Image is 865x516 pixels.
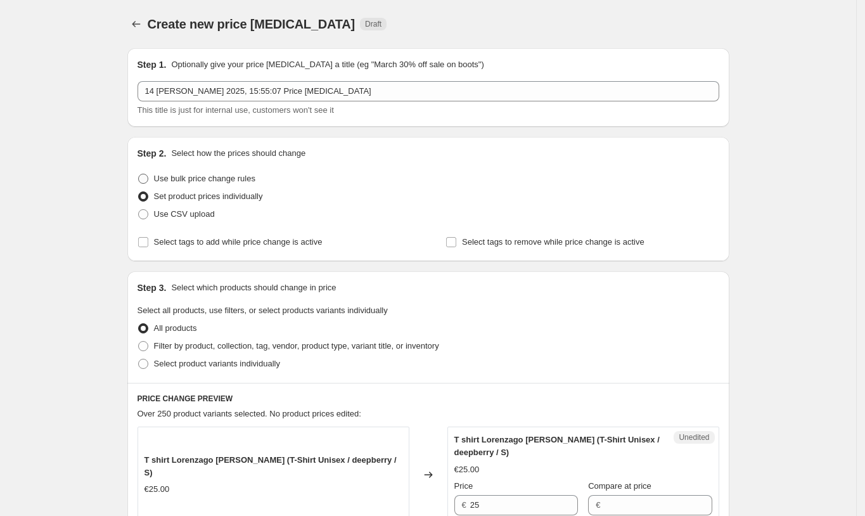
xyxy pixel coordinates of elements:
span: T shirt Lorenzago [PERSON_NAME] (T-Shirt Unisex / deepberry / S) [144,455,397,477]
span: This title is just for internal use, customers won't see it [138,105,334,115]
span: Over 250 product variants selected. No product prices edited: [138,409,361,418]
span: Use CSV upload [154,209,215,219]
span: € [596,500,600,510]
p: Select how the prices should change [171,147,305,160]
span: Price [454,481,473,491]
span: Use bulk price change rules [154,174,255,183]
span: T shirt Lorenzago [PERSON_NAME] (T-Shirt Unisex / deepberry / S) [454,435,660,457]
span: Set product prices individually [154,191,263,201]
span: Compare at price [588,481,651,491]
span: Filter by product, collection, tag, vendor, product type, variant title, or inventory [154,341,439,351]
div: €25.00 [144,483,170,496]
span: All products [154,323,197,333]
span: € [462,500,466,510]
span: Select tags to add while price change is active [154,237,323,247]
div: €25.00 [454,463,480,476]
span: Draft [365,19,381,29]
p: Optionally give your price [MEDICAL_DATA] a title (eg "March 30% off sale on boots") [171,58,484,71]
button: Price change jobs [127,15,145,33]
span: Select tags to remove while price change is active [462,237,644,247]
p: Select which products should change in price [171,281,336,294]
span: Create new price [MEDICAL_DATA] [148,17,356,31]
h2: Step 2. [138,147,167,160]
h2: Step 1. [138,58,167,71]
input: 30% off holiday sale [138,81,719,101]
span: Select all products, use filters, or select products variants individually [138,306,388,315]
h2: Step 3. [138,281,167,294]
span: Select product variants individually [154,359,280,368]
span: Unedited [679,432,709,442]
h6: PRICE CHANGE PREVIEW [138,394,719,404]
